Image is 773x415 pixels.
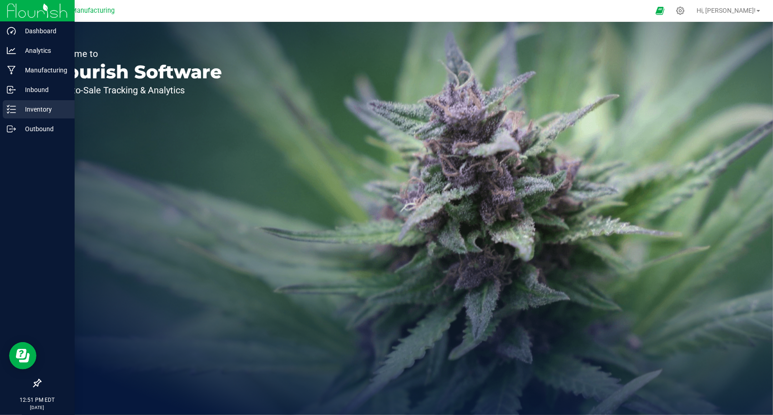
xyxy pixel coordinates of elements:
[4,404,71,411] p: [DATE]
[49,63,222,81] p: Flourish Software
[16,65,71,76] p: Manufacturing
[697,7,756,14] span: Hi, [PERSON_NAME]!
[49,86,222,95] p: Seed-to-Sale Tracking & Analytics
[675,6,686,15] div: Manage settings
[7,26,16,36] inline-svg: Dashboard
[9,342,36,369] iframe: Resource center
[7,124,16,133] inline-svg: Outbound
[4,396,71,404] p: 12:51 PM EDT
[71,7,115,15] span: Manufacturing
[49,49,222,58] p: Welcome to
[7,66,16,75] inline-svg: Manufacturing
[16,26,71,36] p: Dashboard
[650,2,670,20] span: Open Ecommerce Menu
[7,105,16,114] inline-svg: Inventory
[7,85,16,94] inline-svg: Inbound
[16,104,71,115] p: Inventory
[16,84,71,95] p: Inbound
[16,45,71,56] p: Analytics
[16,123,71,134] p: Outbound
[7,46,16,55] inline-svg: Analytics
